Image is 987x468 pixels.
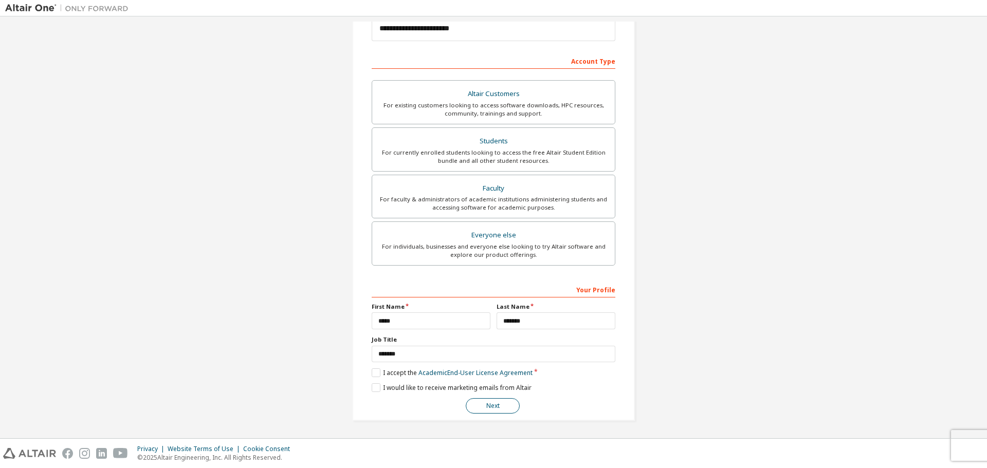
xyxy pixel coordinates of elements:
[96,448,107,459] img: linkedin.svg
[372,335,615,344] label: Job Title
[378,134,609,148] div: Students
[62,448,73,459] img: facebook.svg
[378,195,609,212] div: For faculty & administrators of academic institutions administering students and accessing softwa...
[378,228,609,242] div: Everyone else
[5,3,134,13] img: Altair One
[466,398,520,414] button: Next
[3,448,56,459] img: altair_logo.svg
[372,52,615,69] div: Account Type
[79,448,90,459] img: instagram.svg
[497,303,615,311] label: Last Name
[168,445,243,453] div: Website Terms of Use
[243,445,296,453] div: Cookie Consent
[372,368,533,377] label: I accept the
[378,148,609,165] div: For currently enrolled students looking to access the free Altair Student Edition bundle and all ...
[372,303,490,311] label: First Name
[137,445,168,453] div: Privacy
[378,181,609,196] div: Faculty
[137,453,296,462] p: © 2025 Altair Engineering, Inc. All Rights Reserved.
[372,383,532,392] label: I would like to receive marketing emails from Altair
[378,242,609,259] div: For individuals, businesses and everyone else looking to try Altair software and explore our prod...
[113,448,128,459] img: youtube.svg
[378,101,609,118] div: For existing customers looking to access software downloads, HPC resources, community, trainings ...
[372,281,615,297] div: Your Profile
[418,368,533,377] a: Academic End-User License Agreement
[378,87,609,101] div: Altair Customers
